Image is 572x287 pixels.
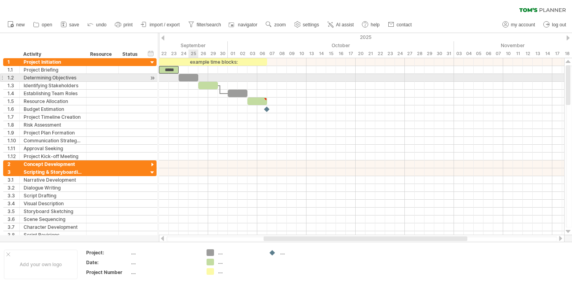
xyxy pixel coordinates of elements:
div: Thursday, 9 October 2025 [287,50,297,58]
div: 1 [7,58,19,66]
div: Project Briefing [24,66,82,74]
div: Thursday, 6 November 2025 [483,50,493,58]
div: Dialogue Writing [24,184,82,191]
div: Friday, 31 October 2025 [444,50,454,58]
div: Narrative Development [24,176,82,184]
div: 2 [7,160,19,168]
span: contact [397,22,412,28]
span: my account [511,22,535,28]
div: Wednesday, 24 September 2025 [179,50,188,58]
div: Tuesday, 23 September 2025 [169,50,179,58]
span: print [124,22,133,28]
div: Wednesday, 22 October 2025 [375,50,385,58]
div: Thursday, 25 September 2025 [188,50,198,58]
div: October 2025 [228,41,454,50]
div: 1.2 [7,74,19,81]
div: Thursday, 30 October 2025 [434,50,444,58]
div: 3.7 [7,223,19,231]
div: 1.4 [7,90,19,97]
a: filter/search [186,20,223,30]
div: Thursday, 16 October 2025 [336,50,346,58]
div: .... [131,269,197,276]
div: Thursday, 23 October 2025 [385,50,395,58]
div: Script Revisions [24,231,82,239]
a: contact [386,20,414,30]
span: open [42,22,52,28]
div: Friday, 7 November 2025 [493,50,503,58]
div: Scene Sequencing [24,215,82,223]
div: Scripting & Storyboarding [24,168,82,176]
span: save [69,22,79,28]
div: 1.8 [7,121,19,129]
span: undo [96,22,107,28]
div: Tuesday, 14 October 2025 [316,50,326,58]
div: Add your own logo [4,250,77,279]
a: print [113,20,135,30]
div: Monday, 27 October 2025 [405,50,415,58]
div: Tuesday, 28 October 2025 [415,50,424,58]
a: log out [541,20,568,30]
div: Status [122,50,140,58]
span: navigator [238,22,257,28]
div: Character Development [24,223,82,231]
div: Wednesday, 29 October 2025 [424,50,434,58]
div: Risk Assessment [24,121,82,129]
div: 1.12 [7,153,19,160]
div: 3.8 [7,231,19,239]
div: 1.11 [7,145,19,152]
div: Tuesday, 21 October 2025 [365,50,375,58]
div: Project: [86,249,129,256]
div: Script Drafting [24,192,82,199]
div: Project Kick-off Meeting [24,153,82,160]
div: .... [131,249,197,256]
div: Project Number [86,269,129,276]
div: .... [218,268,261,275]
div: Wednesday, 12 November 2025 [523,50,533,58]
span: settings [303,22,319,28]
span: AI assist [336,22,354,28]
div: Wednesday, 8 October 2025 [277,50,287,58]
div: Monday, 6 October 2025 [257,50,267,58]
div: Budget Estimation [24,105,82,113]
div: Monday, 22 September 2025 [159,50,169,58]
div: 3 [7,168,19,176]
span: log out [552,22,566,28]
div: Visual Description [24,200,82,207]
div: 1.9 [7,129,19,136]
div: .... [218,259,261,265]
div: Friday, 24 October 2025 [395,50,405,58]
div: Resource Allocation [24,98,82,105]
span: zoom [274,22,286,28]
div: Tuesday, 7 October 2025 [267,50,277,58]
div: 3.2 [7,184,19,191]
a: open [31,20,55,30]
div: Identifying Stakeholders [24,82,82,89]
a: navigator [227,20,260,30]
div: Monday, 13 October 2025 [306,50,316,58]
div: .... [218,249,261,256]
div: Monday, 20 October 2025 [356,50,365,58]
a: undo [85,20,109,30]
div: Activity [23,50,82,58]
div: Friday, 14 November 2025 [542,50,552,58]
span: import / export [149,22,180,28]
div: Storyboard Sketching [24,208,82,215]
a: my account [500,20,537,30]
div: Monday, 10 November 2025 [503,50,513,58]
div: 1.7 [7,113,19,121]
a: settings [292,20,321,30]
div: 1.10 [7,137,19,144]
div: Tuesday, 11 November 2025 [513,50,523,58]
div: 1.1 [7,66,19,74]
div: Friday, 17 October 2025 [346,50,356,58]
div: 1.5 [7,98,19,105]
div: Project Initiation [24,58,82,66]
div: Communication Strategy Development [24,137,82,144]
div: Tuesday, 4 November 2025 [464,50,474,58]
div: Tuesday, 30 September 2025 [218,50,228,58]
a: save [59,20,81,30]
a: AI assist [325,20,356,30]
div: Friday, 26 September 2025 [198,50,208,58]
div: Thursday, 2 October 2025 [238,50,247,58]
div: Thursday, 13 November 2025 [533,50,542,58]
